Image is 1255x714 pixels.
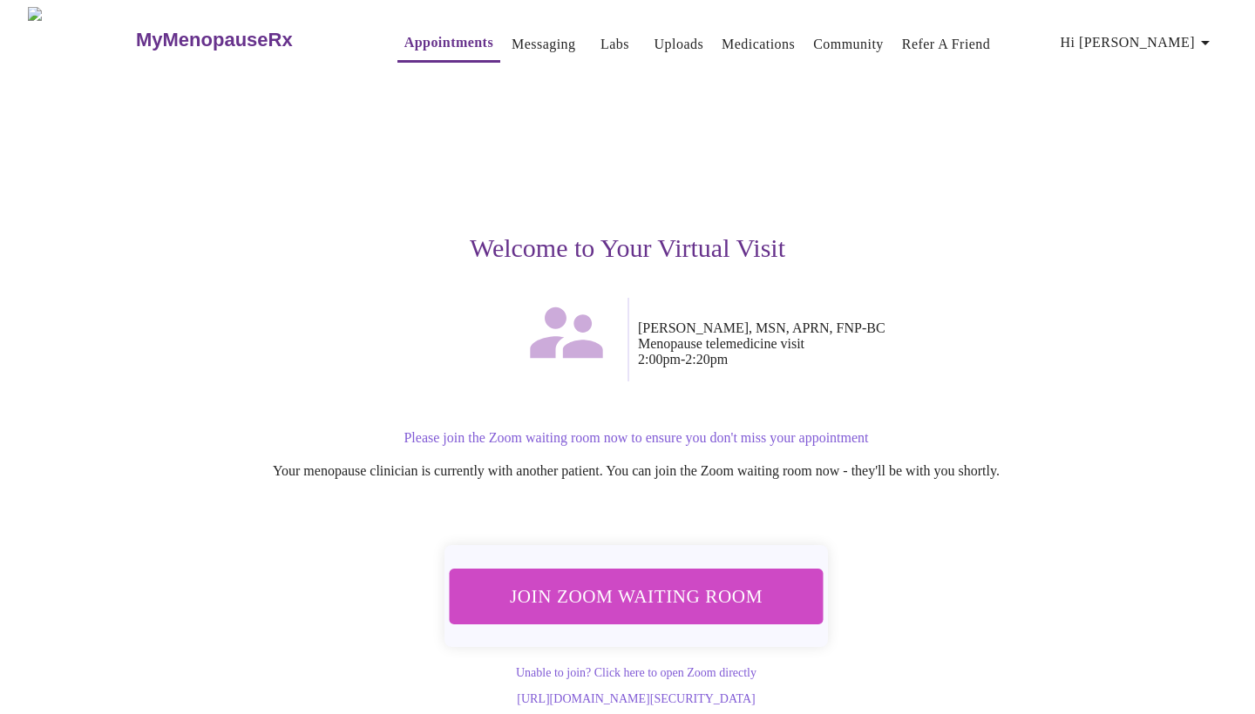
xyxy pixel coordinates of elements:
[722,32,795,57] a: Medications
[655,32,704,57] a: Uploads
[1054,25,1223,60] button: Hi [PERSON_NAME]
[505,27,582,62] button: Messaging
[450,569,824,623] button: Join Zoom Waiting Room
[108,430,1164,446] p: Please join the Zoom waiting room now to ensure you don't miss your appointment
[404,30,493,55] a: Appointments
[587,27,643,62] button: Labs
[648,27,711,62] button: Uploads
[517,692,755,705] a: [URL][DOMAIN_NAME][SECURITY_DATA]
[108,463,1164,479] p: Your menopause clinician is currently with another patient. You can join the Zoom waiting room no...
[600,32,629,57] a: Labs
[715,27,802,62] button: Medications
[813,32,884,57] a: Community
[28,7,133,72] img: MyMenopauseRx Logo
[472,580,800,612] span: Join Zoom Waiting Room
[806,27,891,62] button: Community
[895,27,998,62] button: Refer a Friend
[516,666,756,679] a: Unable to join? Click here to open Zoom directly
[512,32,575,57] a: Messaging
[91,233,1164,263] h3: Welcome to Your Virtual Visit
[136,29,293,51] h3: MyMenopauseRx
[1061,30,1216,55] span: Hi [PERSON_NAME]
[902,32,991,57] a: Refer a Friend
[133,10,362,71] a: MyMenopauseRx
[638,320,1164,367] p: [PERSON_NAME], MSN, APRN, FNP-BC Menopause telemedicine visit 2:00pm - 2:20pm
[397,25,500,63] button: Appointments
